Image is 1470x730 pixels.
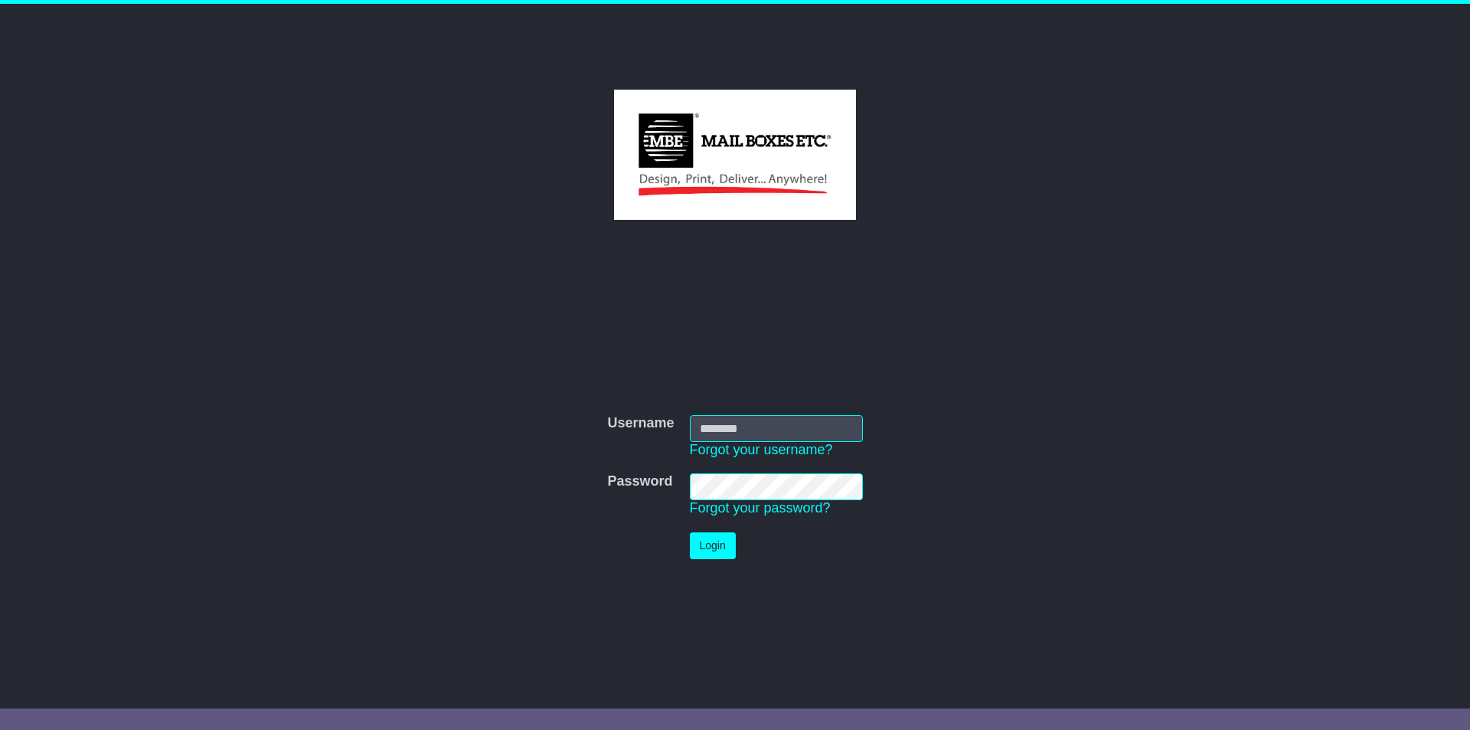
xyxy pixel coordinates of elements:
[690,532,736,559] button: Login
[614,90,855,220] img: MBE Macquarie Park
[690,500,831,516] a: Forgot your password?
[607,415,674,432] label: Username
[607,473,672,490] label: Password
[690,442,833,457] a: Forgot your username?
